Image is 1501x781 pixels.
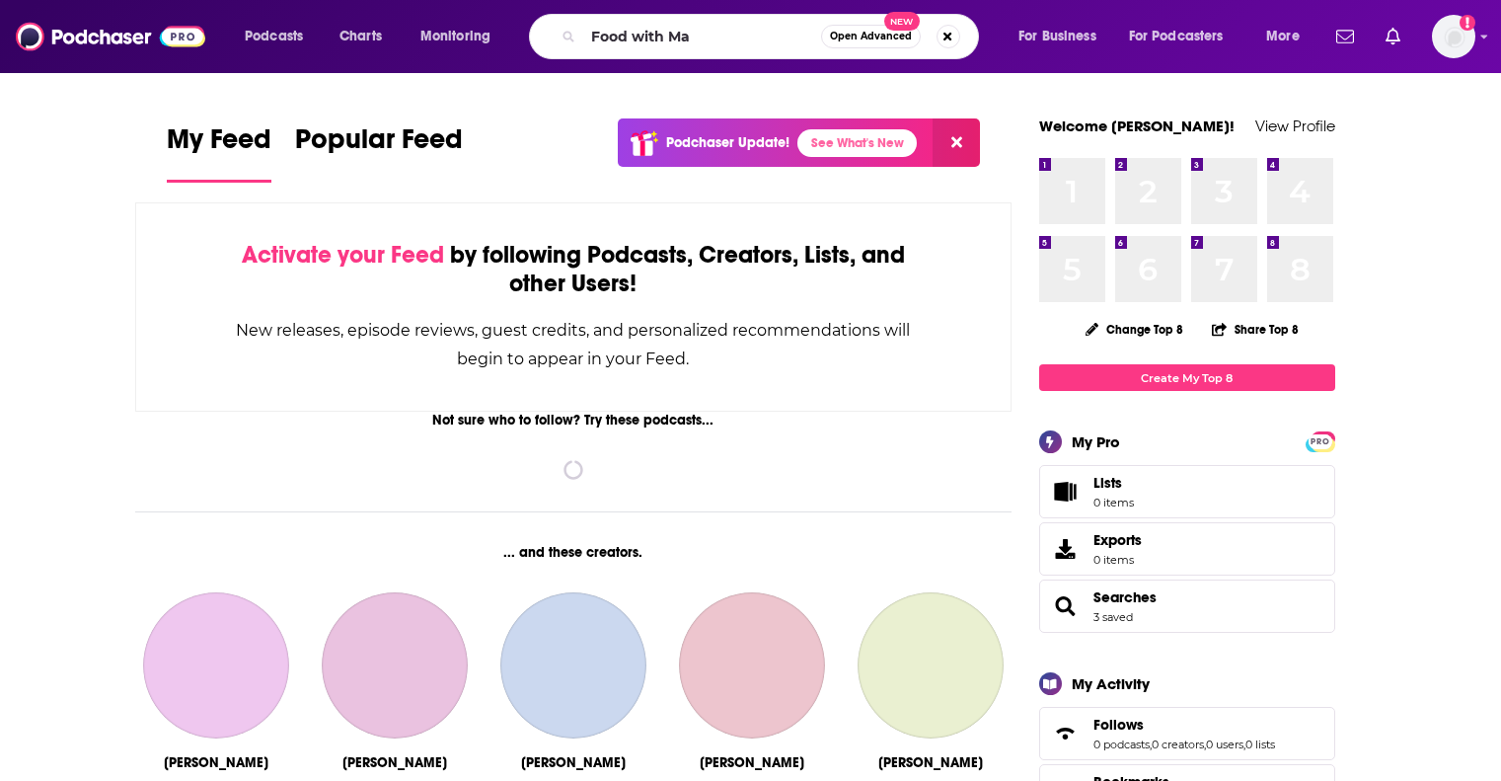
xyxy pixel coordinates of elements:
[1093,474,1122,492] span: Lists
[1093,553,1142,567] span: 0 items
[295,122,463,183] a: Popular Feed
[235,316,913,373] div: New releases, episode reviews, guest credits, and personalized recommendations will begin to appe...
[830,32,912,41] span: Open Advanced
[135,412,1013,429] div: Not sure who to follow? Try these podcasts...
[342,754,447,771] div: Mike Gavin
[1093,610,1133,624] a: 3 saved
[1046,478,1086,506] span: Lists
[1093,588,1157,606] a: Searches
[1093,738,1150,751] a: 0 podcasts
[1039,465,1335,518] a: Lists
[1093,716,1275,734] a: Follows
[1432,15,1475,58] span: Logged in as nilam.mukherjee
[1309,434,1332,449] span: PRO
[1378,20,1408,53] a: Show notifications dropdown
[548,14,998,59] div: Search podcasts, credits, & more...
[821,25,921,48] button: Open AdvancedNew
[242,240,444,270] span: Activate your Feed
[16,18,205,55] img: Podchaser - Follow, Share and Rate Podcasts
[1309,433,1332,448] a: PRO
[1093,474,1134,492] span: Lists
[1150,738,1152,751] span: ,
[797,129,917,157] a: See What's New
[583,21,821,52] input: Search podcasts, credits, & more...
[1460,15,1475,31] svg: Add a profile image
[858,592,1004,739] a: Sam Allen
[235,241,913,298] div: by following Podcasts, Creators, Lists, and other Users!
[135,544,1013,561] div: ... and these creators.
[167,122,271,183] a: My Feed
[1093,496,1134,509] span: 0 items
[339,23,382,50] span: Charts
[1046,592,1086,620] a: Searches
[1206,738,1243,751] a: 0 users
[1093,531,1142,549] span: Exports
[1432,15,1475,58] img: User Profile
[1039,117,1235,135] a: Welcome [PERSON_NAME]!
[1039,522,1335,576] a: Exports
[167,122,271,168] span: My Feed
[1039,580,1335,633] span: Searches
[1129,23,1224,50] span: For Podcasters
[679,592,825,739] a: Daniel Cuneo
[1252,21,1324,52] button: open menu
[164,754,268,771] div: Jennifer Kushinka
[1074,317,1196,342] button: Change Top 8
[1255,117,1335,135] a: View Profile
[878,754,983,771] div: Sam Allen
[1432,15,1475,58] button: Show profile menu
[1005,21,1121,52] button: open menu
[1328,20,1362,53] a: Show notifications dropdown
[420,23,490,50] span: Monitoring
[1018,23,1096,50] span: For Business
[231,21,329,52] button: open menu
[1152,738,1204,751] a: 0 creators
[1046,720,1086,747] a: Follows
[1116,21,1252,52] button: open menu
[322,592,468,739] a: Mike Gavin
[1046,535,1086,563] span: Exports
[1039,707,1335,760] span: Follows
[1093,716,1144,734] span: Follows
[407,21,516,52] button: open menu
[143,592,289,739] a: Jennifer Kushinka
[1243,738,1245,751] span: ,
[245,23,303,50] span: Podcasts
[327,21,394,52] a: Charts
[1072,674,1150,693] div: My Activity
[1211,310,1300,349] button: Share Top 8
[1204,738,1206,751] span: ,
[1072,432,1120,451] div: My Pro
[1039,364,1335,391] a: Create My Top 8
[500,592,646,739] a: Gordon Deal
[1266,23,1300,50] span: More
[884,12,920,31] span: New
[521,754,626,771] div: Gordon Deal
[666,134,789,151] p: Podchaser Update!
[700,754,804,771] div: Daniel Cuneo
[295,122,463,168] span: Popular Feed
[1245,738,1275,751] a: 0 lists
